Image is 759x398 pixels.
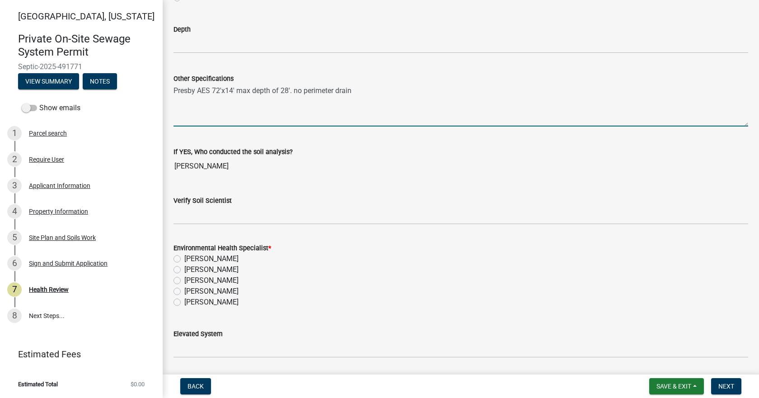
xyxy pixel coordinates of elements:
button: Notes [83,73,117,89]
div: Parcel search [29,130,67,136]
label: [PERSON_NAME] [184,275,239,286]
label: [PERSON_NAME] [184,264,239,275]
wm-modal-confirm: Notes [83,78,117,85]
label: Environmental Health Specialist [173,245,271,252]
span: Next [718,383,734,390]
span: Save & Exit [656,383,691,390]
button: View Summary [18,73,79,89]
button: Save & Exit [649,378,704,394]
div: Health Review [29,286,69,293]
div: Require User [29,156,64,163]
div: Property Information [29,208,88,215]
span: Estimated Total [18,381,58,387]
span: [GEOGRAPHIC_DATA], [US_STATE] [18,11,155,22]
div: 6 [7,256,22,271]
div: 3 [7,178,22,193]
label: [PERSON_NAME] [184,253,239,264]
label: [PERSON_NAME] [184,297,239,308]
span: Back [187,383,204,390]
a: Estimated Fees [7,345,148,363]
label: Verify Soil Scientist [173,198,232,204]
label: If YES, Who conducted the soil analysis? [173,149,293,155]
div: 4 [7,204,22,219]
label: [PERSON_NAME] [184,286,239,297]
div: Applicant Information [29,183,90,189]
h4: Private On-Site Sewage System Permit [18,33,155,59]
label: Depth [173,27,191,33]
label: Other Specifications [173,76,234,82]
label: Elevated System [173,331,223,337]
button: Back [180,378,211,394]
div: Sign and Submit Application [29,260,108,267]
div: 5 [7,230,22,245]
span: $0.00 [131,381,145,387]
div: 1 [7,126,22,140]
wm-modal-confirm: Summary [18,78,79,85]
button: Next [711,378,741,394]
label: Show emails [22,103,80,113]
div: 2 [7,152,22,167]
div: 7 [7,282,22,297]
div: 8 [7,309,22,323]
div: Site Plan and Soils Work [29,234,96,241]
span: Septic-2025-491771 [18,62,145,71]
